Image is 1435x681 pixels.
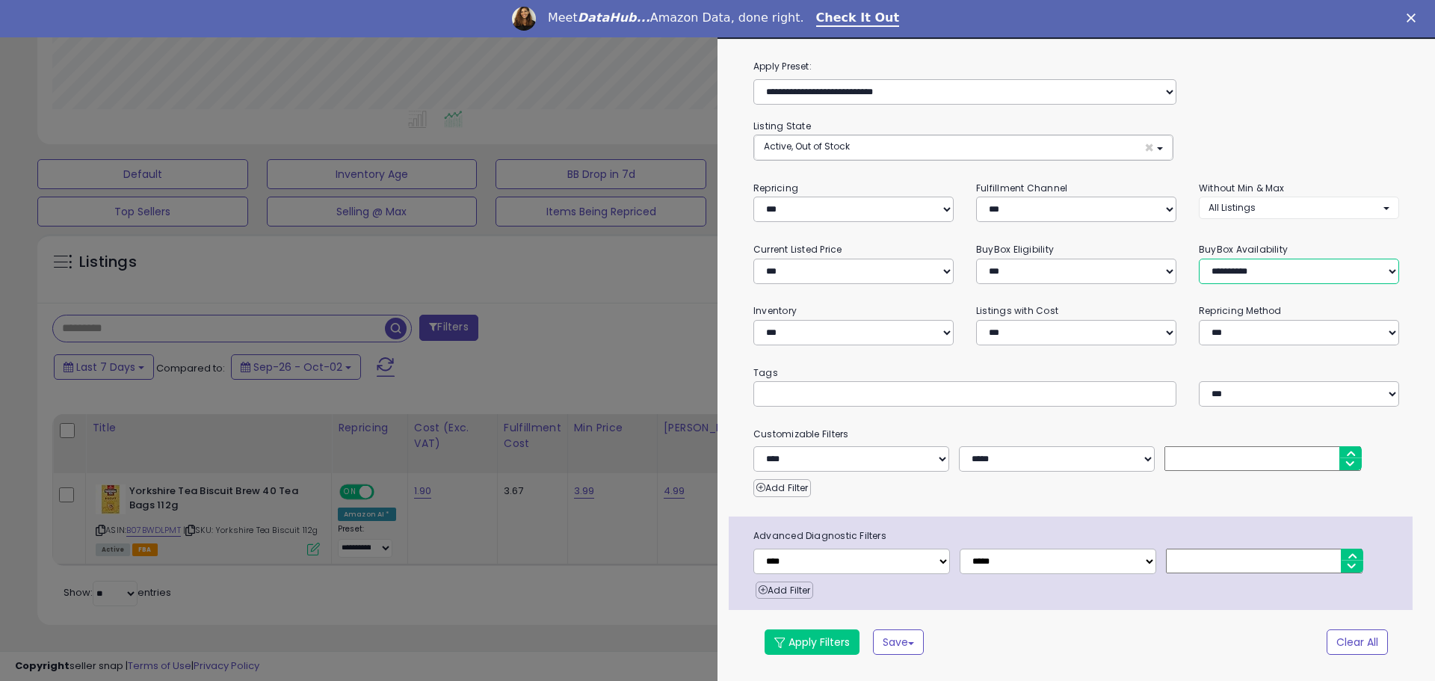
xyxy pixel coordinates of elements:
button: Active, Out of Stock × [754,135,1173,160]
button: Clear All [1327,629,1388,655]
i: DataHub... [578,10,650,25]
button: Apply Filters [765,629,860,655]
img: Profile image for Georgie [512,7,536,31]
small: Listings with Cost [976,304,1058,317]
button: All Listings [1199,197,1399,218]
small: BuyBox Availability [1199,243,1288,256]
small: Repricing Method [1199,304,1282,317]
small: Without Min & Max [1199,182,1285,194]
button: Save [873,629,924,655]
small: Repricing [753,182,798,194]
button: Add Filter [756,582,813,600]
div: Meet Amazon Data, done right. [548,10,804,25]
span: × [1144,140,1154,155]
small: BuyBox Eligibility [976,243,1054,256]
span: All Listings [1209,201,1256,214]
small: Fulfillment Channel [976,182,1067,194]
small: Listing State [753,120,811,132]
small: Customizable Filters [742,426,1410,443]
span: Active, Out of Stock [764,140,850,152]
small: Inventory [753,304,797,317]
small: Tags [742,365,1410,381]
a: Check It Out [816,10,900,27]
label: Apply Preset: [742,58,1410,75]
button: Add Filter [753,479,811,497]
div: Close [1407,13,1422,22]
span: Advanced Diagnostic Filters [742,528,1413,544]
small: Current Listed Price [753,243,842,256]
